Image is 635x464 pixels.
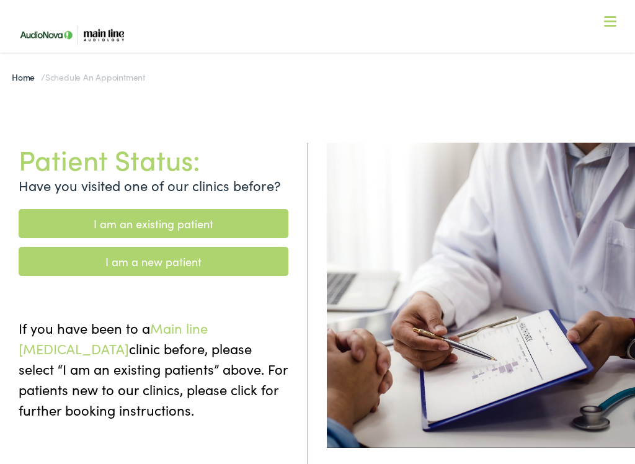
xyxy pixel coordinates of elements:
a: Home [12,71,41,83]
span: Main line [MEDICAL_DATA] [19,318,208,358]
span: Schedule an Appointment [45,71,145,83]
a: I am a new patient [19,247,288,276]
h1: Patient Status: [19,143,288,176]
a: What We Offer [22,50,622,88]
span: / [12,71,145,83]
a: I am an existing patient [19,209,288,238]
img: Abstract blur image potentially serving as a placeholder or background. [327,143,635,448]
p: Have you visited one of our clinics before? [19,175,288,195]
p: If you have been to a clinic before, please select “I am an existing patients” above. For patient... [19,318,288,420]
